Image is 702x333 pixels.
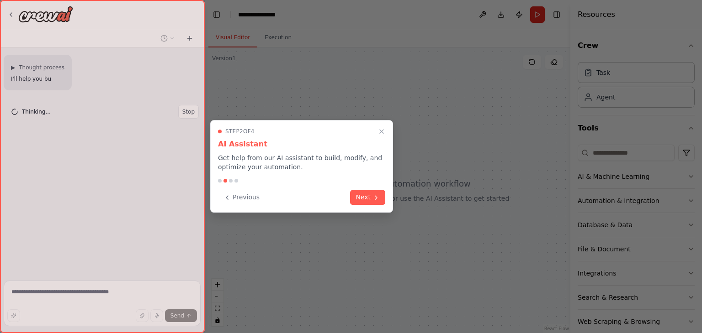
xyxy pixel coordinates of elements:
[218,190,265,205] button: Previous
[350,190,385,205] button: Next
[225,128,255,135] span: Step 2 of 4
[210,8,223,21] button: Hide left sidebar
[218,153,385,172] p: Get help from our AI assistant to build, modify, and optimize your automation.
[218,139,385,150] h3: AI Assistant
[376,126,387,137] button: Close walkthrough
